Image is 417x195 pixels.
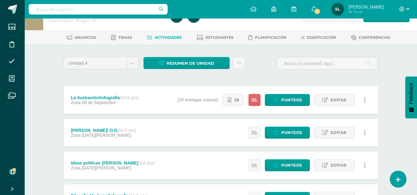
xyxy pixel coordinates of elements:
span: Estudiantes [206,35,234,40]
span: 09 de Septiembre [82,100,116,105]
a: Punteos [265,127,310,139]
strong: (5.0 pts) [138,160,155,165]
a: Conferencias [351,33,390,43]
input: Busca un usuario... [29,4,168,14]
span: [PERSON_NAME] [348,4,384,10]
span: Punteos [281,94,302,106]
span: Punteos [281,160,302,171]
span: 28 [234,94,239,106]
span: Actividades [155,35,182,40]
input: Busca la actividad aquí... [277,57,378,69]
span: 17 [314,8,321,15]
span: Mi Perfil [348,9,384,14]
div: Cuarto Bach. Progra 'B' [48,18,163,23]
span: Unidad 4 [69,57,122,69]
span: [DATE][PERSON_NAME] [82,165,131,170]
span: Editar [331,127,347,138]
span: Editar [331,94,347,106]
a: Dosificación [301,33,336,43]
span: [DATE][PERSON_NAME] [82,133,131,138]
a: Unidad 4 [64,57,138,69]
span: Dosificación [307,35,336,40]
a: Temas [111,33,132,43]
a: 28 [223,94,244,106]
a: Punteos [265,94,310,106]
span: Feedback [408,83,414,104]
a: Resumen de unidad [144,57,230,69]
a: Actividades [147,33,182,43]
span: Temas [118,35,132,40]
a: Planificación [248,33,286,43]
span: Punteos [281,127,302,138]
div: [PERSON_NAME]/ O.G [71,128,136,133]
div: Ideas politícas [PERSON_NAME] [71,160,155,165]
img: 77d0099799e9eceb63e6129de23b17bd.png [332,3,344,15]
span: Zona [71,100,81,105]
span: Anuncios [75,35,96,40]
a: Punteos [265,159,310,171]
span: Zona [71,133,81,138]
span: Editar [331,160,347,171]
strong: (10.0 pts) [120,95,139,100]
span: Planificación [255,35,286,40]
button: Feedback - Mostrar encuesta [405,76,417,118]
span: Zona [71,165,81,170]
span: Conferencias [359,35,390,40]
span: Resumen de unidad [167,58,214,69]
strong: (10.0 pts) [117,128,136,133]
a: Estudiantes [197,33,234,43]
div: La ilustración/infografía [71,95,139,100]
a: Anuncios [66,33,96,43]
